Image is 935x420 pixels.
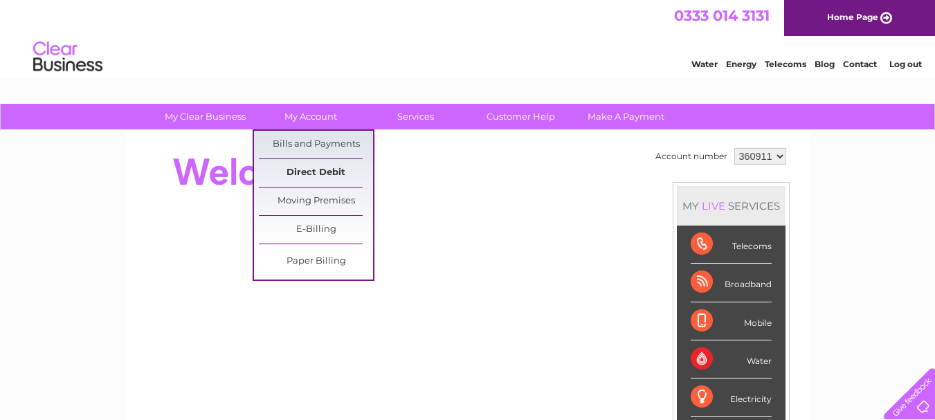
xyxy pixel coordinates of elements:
[726,59,756,69] a: Energy
[691,226,772,264] div: Telecoms
[674,7,770,24] a: 0333 014 3131
[253,104,367,129] a: My Account
[259,248,373,275] a: Paper Billing
[677,186,786,226] div: MY SERVICES
[691,59,718,69] a: Water
[141,8,795,67] div: Clear Business is a trading name of Verastar Limited (registered in [GEOGRAPHIC_DATA] No. 3667643...
[464,104,578,129] a: Customer Help
[358,104,473,129] a: Services
[259,159,373,187] a: Direct Debit
[33,36,103,78] img: logo.png
[691,378,772,417] div: Electricity
[259,188,373,215] a: Moving Premises
[889,59,922,69] a: Log out
[691,340,772,378] div: Water
[765,59,806,69] a: Telecoms
[259,216,373,244] a: E-Billing
[815,59,835,69] a: Blog
[652,145,731,168] td: Account number
[148,104,262,129] a: My Clear Business
[259,131,373,158] a: Bills and Payments
[699,199,728,212] div: LIVE
[569,104,683,129] a: Make A Payment
[691,302,772,340] div: Mobile
[843,59,877,69] a: Contact
[691,264,772,302] div: Broadband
